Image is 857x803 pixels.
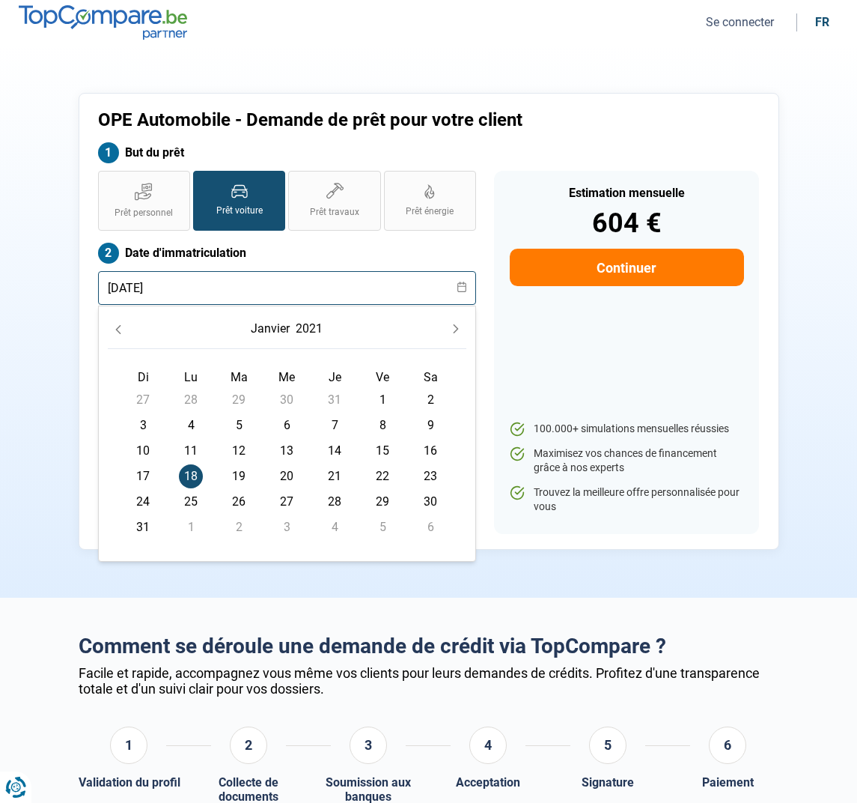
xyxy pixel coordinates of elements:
span: 11 [179,439,203,463]
td: 17 [120,464,168,489]
div: Signature [582,775,634,790]
div: Paiement [702,775,754,790]
td: 30 [406,489,454,515]
span: 25 [179,490,203,514]
span: Prêt personnel [115,207,173,219]
button: Next Month [445,318,466,339]
td: 19 [215,464,263,489]
input: jj/mm/aaaa [98,271,477,305]
span: 3 [275,515,299,539]
li: 100.000+ simulations mensuelles réussies [510,422,744,437]
span: 9 [418,413,442,437]
span: Je [329,370,341,384]
td: 12 [215,438,263,464]
td: 27 [263,489,311,515]
button: Continuer [510,249,744,286]
span: 28 [179,388,203,412]
span: 22 [370,464,394,488]
td: 11 [167,438,215,464]
td: 30 [263,387,311,413]
td: 26 [215,489,263,515]
td: 18 [167,464,215,489]
span: 8 [370,413,394,437]
div: Facile et rapide, accompagnez vous même vos clients pour leurs demandes de crédits. Profitez d'un... [79,665,779,697]
td: 16 [406,438,454,464]
td: 5 [215,413,263,438]
span: 5 [370,515,394,539]
td: 23 [406,464,454,489]
span: Ma [231,370,248,384]
span: 4 [323,515,347,539]
span: Di [138,370,149,384]
div: 6 [709,727,746,764]
span: Prêt voiture [216,204,263,217]
td: 6 [263,413,311,438]
img: TopCompare.be [19,5,187,39]
span: 1 [370,388,394,412]
span: 26 [227,490,251,514]
label: Date d'immatriculation [98,243,477,264]
span: 6 [418,515,442,539]
span: 20 [275,464,299,488]
span: Sa [424,370,438,384]
div: 3 [350,727,387,764]
div: fr [815,15,829,29]
td: 7 [311,413,359,438]
td: 3 [263,515,311,540]
span: Me [278,370,295,384]
td: 3 [120,413,168,438]
td: 24 [120,489,168,515]
span: 16 [418,439,442,463]
h2: Comment se déroule une demande de crédit via TopCompare ? [79,634,779,659]
span: Prêt énergie [406,205,454,218]
span: 27 [131,388,155,412]
div: Acceptation [456,775,520,790]
span: 19 [227,464,251,488]
span: 17 [131,464,155,488]
button: Choose Year [293,315,326,342]
span: 29 [370,490,394,514]
td: 1 [359,387,406,413]
span: 23 [418,464,442,488]
h1: OPE Automobile - Demande de prêt pour votre client [98,109,590,131]
span: 28 [323,490,347,514]
td: 28 [311,489,359,515]
div: Estimation mensuelle [510,187,744,199]
td: 21 [311,464,359,489]
span: 2 [227,515,251,539]
li: Maximisez vos chances de financement grâce à nos experts [510,446,744,476]
span: 13 [275,439,299,463]
div: 1 [110,727,147,764]
td: 4 [311,515,359,540]
span: 18 [179,464,203,488]
div: Validation du profil [79,775,180,790]
td: 9 [406,413,454,438]
td: 29 [359,489,406,515]
span: 10 [131,439,155,463]
span: 31 [131,515,155,539]
span: 5 [227,413,251,437]
td: 28 [167,387,215,413]
td: 2 [406,387,454,413]
span: Prêt travaux [310,206,359,219]
td: 22 [359,464,406,489]
span: 29 [227,388,251,412]
td: 14 [311,438,359,464]
td: 29 [215,387,263,413]
span: 21 [323,464,347,488]
span: 12 [227,439,251,463]
span: 27 [275,490,299,514]
span: 2 [418,388,442,412]
td: 4 [167,413,215,438]
span: 4 [179,413,203,437]
span: Ve [376,370,389,384]
button: Previous Month [108,318,129,339]
button: Se connecter [701,14,778,30]
div: 4 [469,727,507,764]
span: 30 [275,388,299,412]
td: 6 [406,515,454,540]
label: But du prêt [98,142,477,163]
td: 25 [167,489,215,515]
div: 5 [589,727,626,764]
td: 10 [120,438,168,464]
